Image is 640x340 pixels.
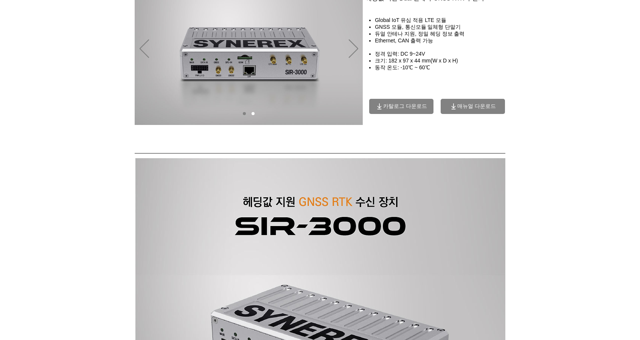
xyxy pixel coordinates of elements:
span: 카탈로그 다운로드 [383,103,427,110]
button: 카탈로그 다운로드 [369,99,433,114]
button: 매뉴얼 다운로드 [441,99,505,114]
span: 매뉴얼 다운로드 [457,103,496,110]
button: 이전 [140,39,149,59]
nav: 슬라이드 [240,112,258,115]
span: 동작 온도: -10℃ ~ 60℃ [375,64,430,70]
a: 02 [252,112,255,115]
button: 다음 [349,39,358,59]
span: ​크기: 182 x 97 x 44 mm(W x D x H) [375,58,458,64]
span: 정격 입력: DC 9~24V [375,51,425,57]
a: 01 [243,112,246,115]
iframe: Wix Chat [553,307,640,340]
span: Ethernet, CAN 출력 가능 [375,37,433,44]
span: ​듀얼 안테나 지원, 정밀 헤딩 정보 출력 [375,31,464,37]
